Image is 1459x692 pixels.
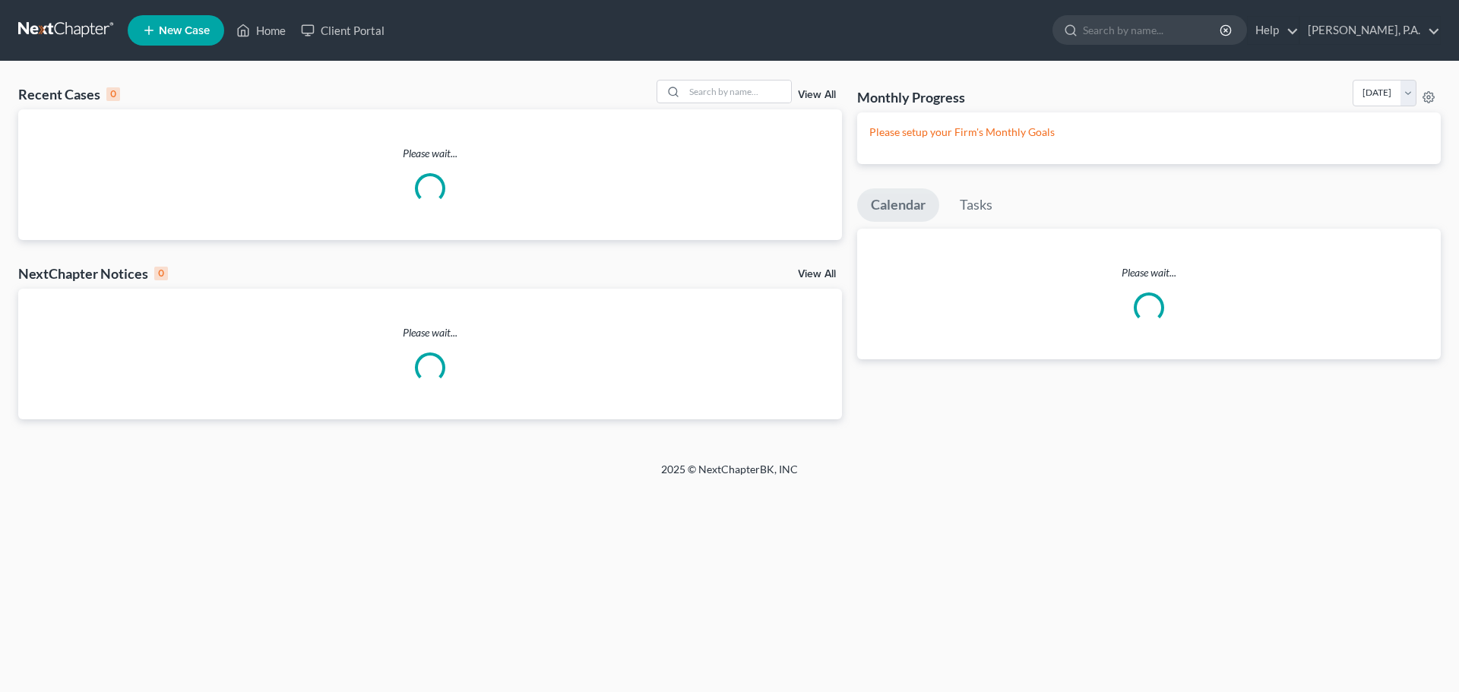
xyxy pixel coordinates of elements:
[106,87,120,101] div: 0
[857,265,1441,280] p: Please wait...
[1248,17,1299,44] a: Help
[857,188,939,222] a: Calendar
[18,146,842,161] p: Please wait...
[857,88,965,106] h3: Monthly Progress
[154,267,168,280] div: 0
[229,17,293,44] a: Home
[1300,17,1440,44] a: [PERSON_NAME], P.A.
[946,188,1006,222] a: Tasks
[18,264,168,283] div: NextChapter Notices
[18,85,120,103] div: Recent Cases
[798,90,836,100] a: View All
[869,125,1429,140] p: Please setup your Firm's Monthly Goals
[159,25,210,36] span: New Case
[685,81,791,103] input: Search by name...
[293,17,392,44] a: Client Portal
[18,325,842,340] p: Please wait...
[1083,16,1222,44] input: Search by name...
[296,462,1163,489] div: 2025 © NextChapterBK, INC
[798,269,836,280] a: View All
